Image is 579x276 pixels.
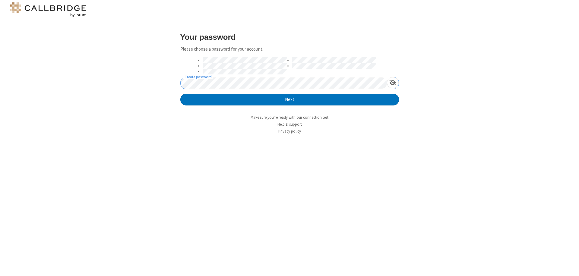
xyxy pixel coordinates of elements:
p: Please choose a password for your account. [180,46,399,53]
h3: Your password [180,33,399,41]
a: Help & support [277,122,302,127]
img: logo@2x.png [9,2,87,17]
a: Privacy policy [278,129,301,134]
div: Show password [387,77,399,88]
a: Make sure you're ready with our connection test [251,115,328,120]
input: Create password [181,77,387,89]
button: Next [180,94,399,106]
